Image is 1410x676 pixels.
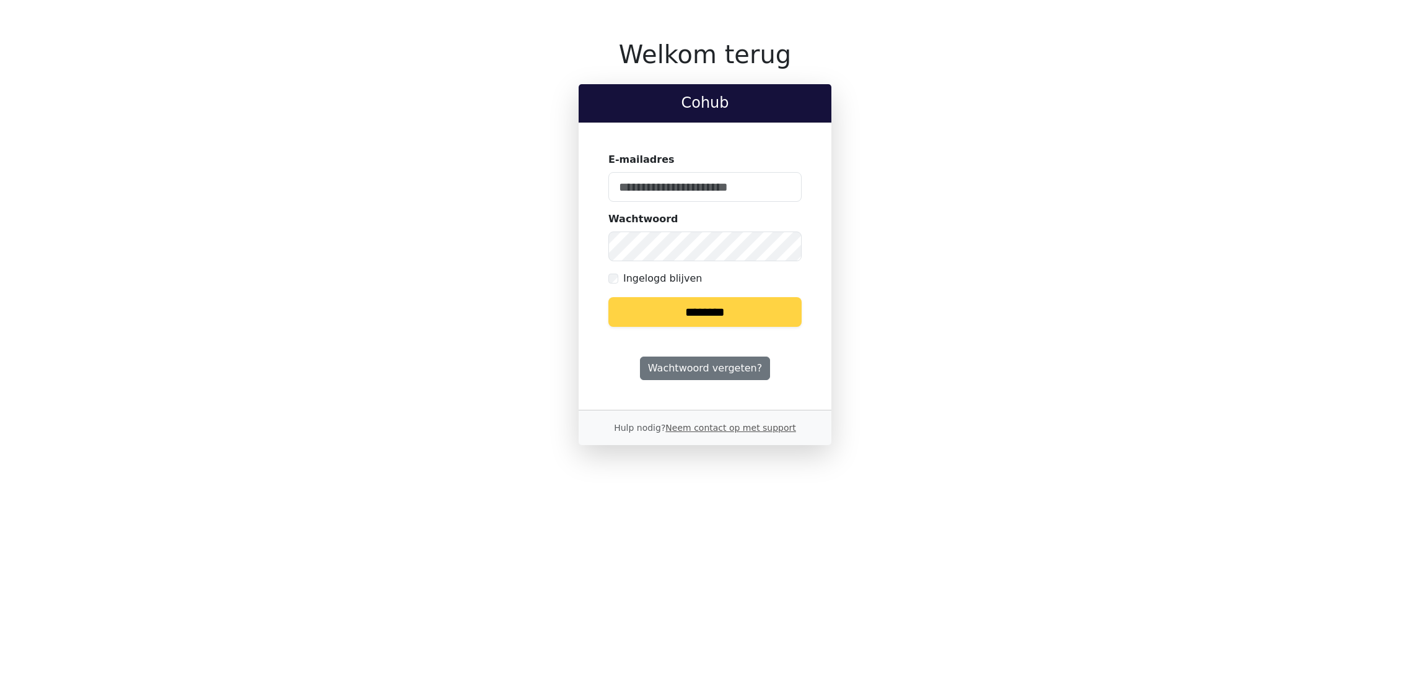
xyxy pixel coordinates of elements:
label: E-mailadres [608,152,675,167]
small: Hulp nodig? [614,423,796,433]
h1: Welkom terug [579,40,831,69]
label: Ingelogd blijven [623,271,702,286]
h2: Cohub [589,94,821,112]
a: Wachtwoord vergeten? [640,357,770,380]
label: Wachtwoord [608,212,678,227]
a: Neem contact op met support [665,423,795,433]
